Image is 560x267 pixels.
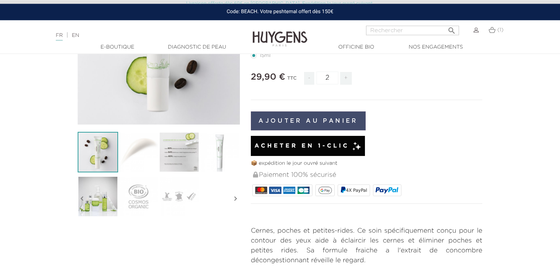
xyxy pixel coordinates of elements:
[251,111,366,130] button: Ajouter au panier
[489,27,503,33] a: (1)
[346,188,367,193] span: 4X PayPal
[251,226,482,266] p: Cernes, poches et petites-rides. Ce soin spécifiquement conçu pour le contour des yeux aide à écl...
[269,187,281,194] img: VISA
[52,31,228,40] div: |
[253,19,307,47] img: Huygens
[81,43,154,51] a: E-Boutique
[447,24,456,33] i: 
[497,27,503,33] span: (1)
[160,43,233,51] a: Diagnostic de peau
[320,43,393,51] a: Officine Bio
[340,72,352,85] span: +
[252,167,482,183] div: Paiement 100% sécurisé
[253,172,258,178] img: Paiement 100% sécurisé
[366,26,459,35] input: Rechercher
[297,187,310,194] img: CB_NATIONALE
[445,23,458,33] button: 
[251,160,482,167] p: 📦 expédition le jour ouvré suivant
[231,180,240,217] i: 
[287,70,297,90] div: TTC
[56,33,63,41] a: FR
[251,73,285,81] span: 29,90 €
[399,43,472,51] a: Nos engagements
[304,72,314,85] span: -
[72,33,79,38] a: EN
[251,53,279,58] label: 15ml
[199,132,240,172] img: Le Contour Des Yeux Concombre
[78,132,118,172] img: Le Contour Des Yeux Concombre
[318,187,332,194] img: google_pay
[255,187,267,194] img: MASTERCARD
[283,187,295,194] img: AMEX
[316,72,338,84] input: Quantité
[78,180,86,217] i: 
